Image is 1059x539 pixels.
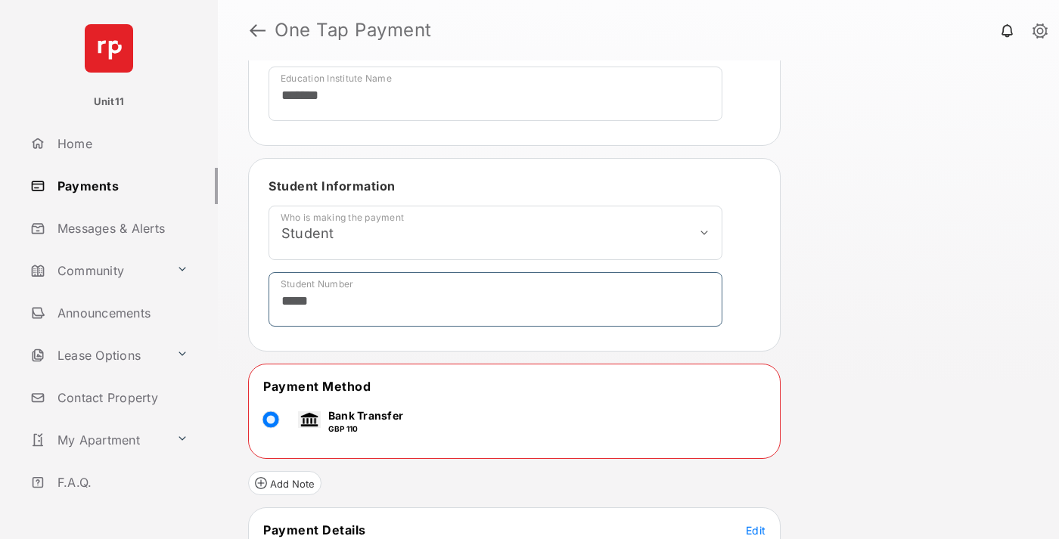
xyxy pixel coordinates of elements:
button: Add Note [248,471,321,495]
p: Bank Transfer [328,407,403,423]
a: Contact Property [24,379,218,416]
a: Messages & Alerts [24,210,218,246]
strong: One Tap Payment [275,21,432,39]
img: bank.png [298,411,321,428]
span: Payment Method [263,379,371,394]
p: Unit11 [94,94,125,110]
span: Student Information [269,178,396,194]
p: GBP 110 [328,423,403,435]
a: My Apartment [24,422,170,458]
a: Announcements [24,295,218,331]
a: F.A.Q. [24,464,218,500]
a: Community [24,252,170,289]
button: Edit [746,522,766,537]
a: Home [24,125,218,162]
img: svg+xml;base64,PHN2ZyB4bWxucz0iaHR0cDovL3d3dy53My5vcmcvMjAwMC9zdmciIHdpZHRoPSI2NCIgaGVpZ2h0PSI2NC... [85,24,133,73]
a: Payments [24,168,218,204]
span: Payment Details [263,522,366,537]
a: Lease Options [24,337,170,373]
span: Edit [746,524,766,537]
